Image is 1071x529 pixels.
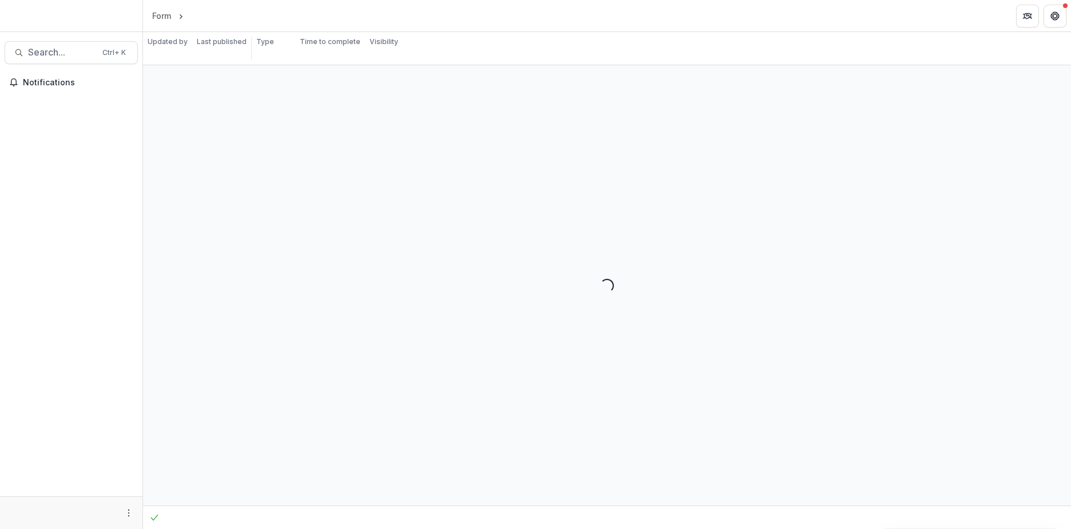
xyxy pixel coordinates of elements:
[5,73,138,92] button: Notifications
[28,47,96,58] span: Search...
[148,7,235,24] nav: breadcrumb
[148,37,188,47] p: Updated by
[256,37,274,47] p: Type
[1044,5,1066,27] button: Get Help
[1016,5,1039,27] button: Partners
[5,41,138,64] button: Search...
[300,37,360,47] p: Time to complete
[370,37,398,47] p: Visibility
[122,506,136,520] button: More
[197,37,247,47] p: Last published
[23,78,133,88] span: Notifications
[148,7,176,24] a: Form
[152,10,171,22] div: Form
[100,46,128,59] div: Ctrl + K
